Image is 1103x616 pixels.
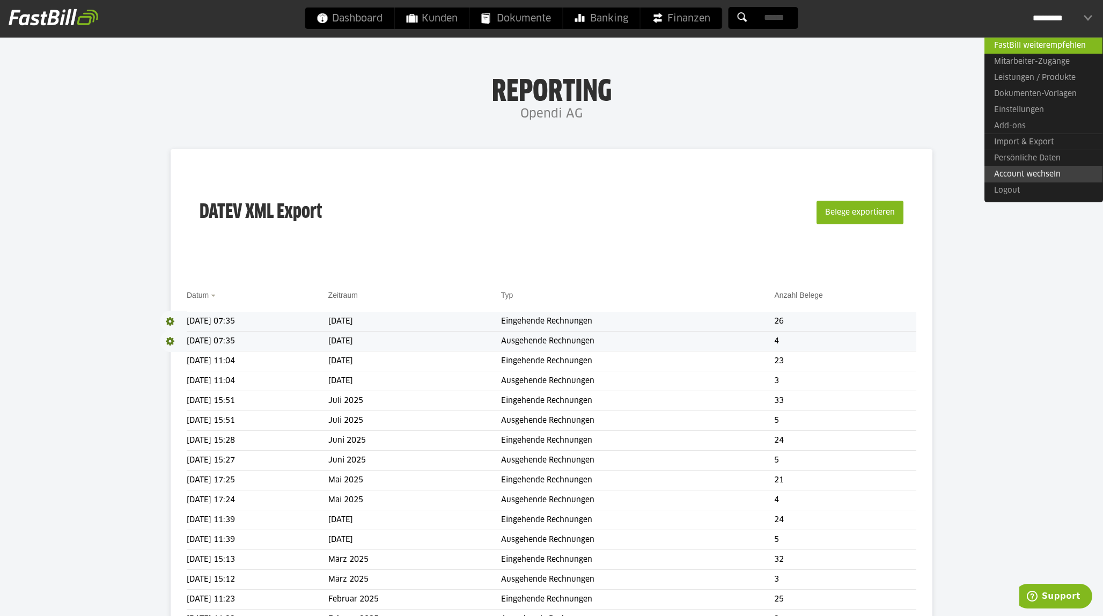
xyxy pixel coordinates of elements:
img: fastbill_logo_white.png [9,9,98,26]
td: Juli 2025 [328,391,501,411]
td: [DATE] 07:35 [187,332,328,351]
a: Typ [501,291,513,299]
td: [DATE] [328,371,501,391]
td: Ausgehende Rechnungen [501,371,775,391]
td: 26 [774,312,916,332]
td: [DATE] 15:12 [187,570,328,590]
td: [DATE] 15:13 [187,550,328,570]
td: [DATE] 11:23 [187,590,328,610]
span: Dokumente [482,8,551,29]
td: 21 [774,471,916,490]
td: Ausgehende Rechnungen [501,530,775,550]
a: Banking [563,8,640,29]
a: Finanzen [641,8,722,29]
a: Datum [187,291,209,299]
td: Eingehende Rechnungen [501,510,775,530]
td: Mai 2025 [328,471,501,490]
a: Add-ons [984,118,1102,134]
td: 5 [774,451,916,471]
td: 5 [774,530,916,550]
td: Eingehende Rechnungen [501,351,775,371]
td: 4 [774,490,916,510]
td: [DATE] 11:39 [187,510,328,530]
td: Ausgehende Rechnungen [501,332,775,351]
td: [DATE] 15:28 [187,431,328,451]
td: 4 [774,332,916,351]
td: 33 [774,391,916,411]
td: [DATE] [328,510,501,530]
td: Eingehende Rechnungen [501,471,775,490]
a: Account wechseln [984,166,1102,182]
a: Leistungen / Produkte [984,70,1102,86]
td: Juni 2025 [328,451,501,471]
td: Ausgehende Rechnungen [501,570,775,590]
a: Persönliche Daten [984,150,1102,166]
td: 24 [774,510,916,530]
td: [DATE] 11:39 [187,530,328,550]
h1: Reporting [107,76,996,104]
td: März 2025 [328,570,501,590]
td: Ausgehende Rechnungen [501,490,775,510]
td: Mai 2025 [328,490,501,510]
td: [DATE] [328,530,501,550]
h3: DATEV XML Export [200,178,322,247]
span: Banking [575,8,628,29]
span: Kunden [407,8,458,29]
td: Juni 2025 [328,431,501,451]
a: FastBill weiterempfehlen [984,37,1102,54]
a: Anzahl Belege [774,291,822,299]
td: [DATE] 11:04 [187,351,328,371]
span: Finanzen [652,8,710,29]
iframe: Öffnet ein Widget, in dem Sie weitere Informationen finden [1019,584,1092,611]
td: 24 [774,431,916,451]
td: [DATE] [328,332,501,351]
td: [DATE] [328,312,501,332]
button: Belege exportieren [817,201,903,224]
td: [DATE] 07:35 [187,312,328,332]
td: 23 [774,351,916,371]
a: Zeitraum [328,291,358,299]
td: [DATE] 15:27 [187,451,328,471]
span: Dashboard [317,8,383,29]
td: 32 [774,550,916,570]
a: Dokumenten-Vorlagen [984,86,1102,102]
td: 5 [774,411,916,431]
td: [DATE] 15:51 [187,411,328,431]
td: Eingehende Rechnungen [501,312,775,332]
a: Logout [984,182,1102,199]
td: [DATE] 17:25 [187,471,328,490]
td: Eingehende Rechnungen [501,431,775,451]
td: [DATE] 17:24 [187,490,328,510]
a: Einstellungen [984,102,1102,118]
a: Import & Export [984,134,1102,150]
td: Eingehende Rechnungen [501,590,775,610]
td: [DATE] [328,351,501,371]
img: sort_desc.gif [211,295,218,297]
td: März 2025 [328,550,501,570]
td: [DATE] 11:04 [187,371,328,391]
td: Eingehende Rechnungen [501,391,775,411]
td: Februar 2025 [328,590,501,610]
a: Mitarbeiter-Zugänge [984,54,1102,70]
td: 3 [774,570,916,590]
td: [DATE] 15:51 [187,391,328,411]
a: Dashboard [305,8,394,29]
td: 25 [774,590,916,610]
a: Dokumente [470,8,563,29]
td: Juli 2025 [328,411,501,431]
a: Kunden [395,8,469,29]
td: Ausgehende Rechnungen [501,451,775,471]
td: 3 [774,371,916,391]
td: Ausgehende Rechnungen [501,411,775,431]
td: Eingehende Rechnungen [501,550,775,570]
